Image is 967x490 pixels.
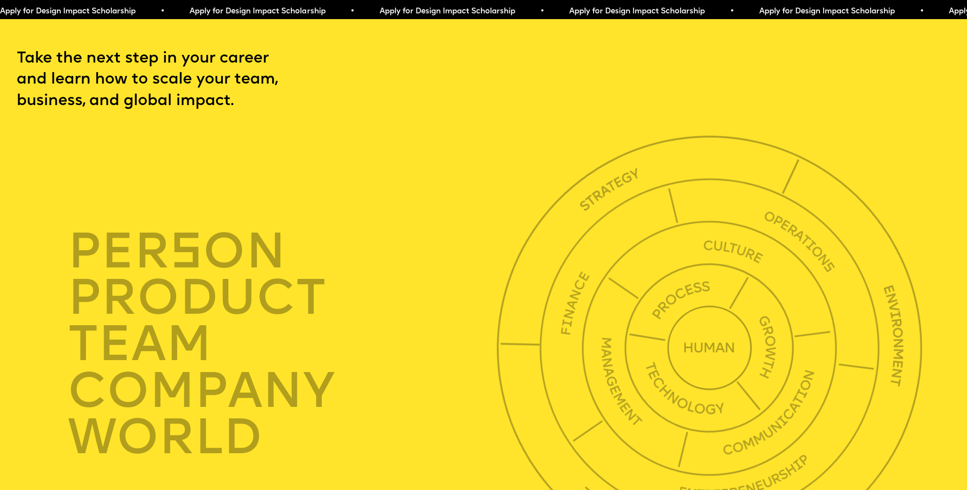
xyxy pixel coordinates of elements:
span: • [920,8,924,15]
div: TEAM [68,321,503,368]
div: per on [68,229,503,275]
span: • [730,8,734,15]
p: Take the next step in your career and learn how to scale your team, business, and global impact. [17,48,317,112]
span: • [160,8,165,15]
div: world [68,415,503,461]
div: product [68,275,503,321]
span: • [540,8,544,15]
div: company [68,368,503,415]
span: s [170,230,203,280]
span: • [350,8,354,15]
